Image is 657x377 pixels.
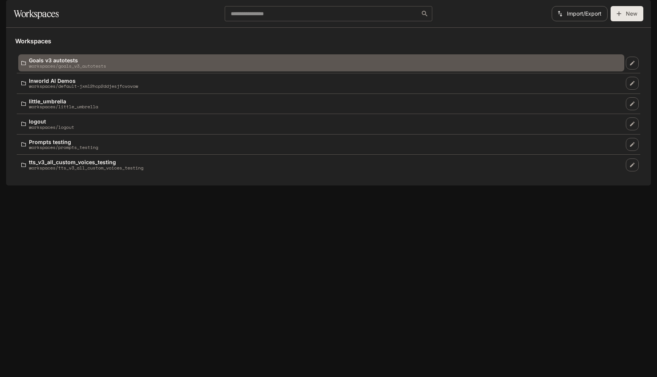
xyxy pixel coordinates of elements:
[18,116,624,133] a: logoutworkspaces/logout
[626,97,639,110] a: Edit workspace
[18,156,624,173] a: tts_v3_all_custom_voices_testingworkspaces/tts_v3_all_custom_voices_testing
[29,125,74,130] p: workspaces/logout
[29,165,143,170] p: workspaces/tts_v3_all_custom_voices_testing
[552,6,608,21] button: Import/Export
[15,37,642,45] h5: Workspaces
[29,159,143,165] p: tts_v3_all_custom_voices_testing
[29,139,98,145] p: Prompts testing
[626,77,639,90] a: Edit workspace
[626,138,639,151] a: Edit workspace
[18,54,624,71] a: Goals v3 autotestsworkspaces/goals_v3_autotests
[626,117,639,130] a: Edit workspace
[18,95,624,112] a: little_umbrellaworkspaces/little_umbrella
[29,104,98,109] p: workspaces/little_umbrella
[29,78,138,84] p: Inworld AI Demos
[626,158,639,171] a: Edit workspace
[14,6,59,21] h1: Workspaces
[18,75,624,92] a: Inworld AI Demosworkspaces/default-jxml2hcp2ddjesjfcvovow
[626,57,639,70] a: Edit workspace
[29,145,98,150] p: workspaces/prompts_testing
[611,6,643,21] button: Create workspace
[29,119,74,124] p: logout
[29,98,98,104] p: little_umbrella
[29,57,106,63] p: Goals v3 autotests
[18,136,624,153] a: Prompts testingworkspaces/prompts_testing
[29,63,106,68] p: workspaces/goals_v3_autotests
[29,84,138,89] p: workspaces/default-jxml2hcp2ddjesjfcvovow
